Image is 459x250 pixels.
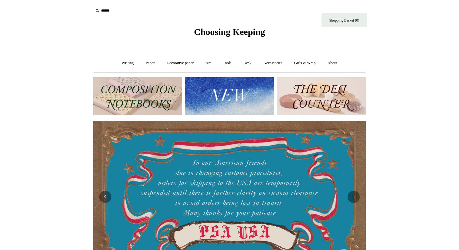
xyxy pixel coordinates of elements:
[321,13,367,27] a: Shopping Basket (0)
[194,32,265,36] a: Choosing Keeping
[185,77,274,115] img: New.jpg__PID:f73bdf93-380a-4a35-bcfe-7823039498e1
[258,55,288,71] a: Accessories
[161,55,199,71] a: Decorative paper
[116,55,139,71] a: Writing
[322,55,343,71] a: About
[277,77,366,115] img: The Deli Counter
[140,55,160,71] a: Paper
[194,27,265,37] span: Choosing Keeping
[93,77,182,115] img: 202302 Composition ledgers.jpg__PID:69722ee6-fa44-49dd-a067-31375e5d54ec
[99,191,111,203] button: Previous
[238,55,257,71] a: Desk
[289,55,321,71] a: Gifts & Wrap
[217,55,237,71] a: Tools
[200,55,216,71] a: Art
[348,191,360,203] button: Next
